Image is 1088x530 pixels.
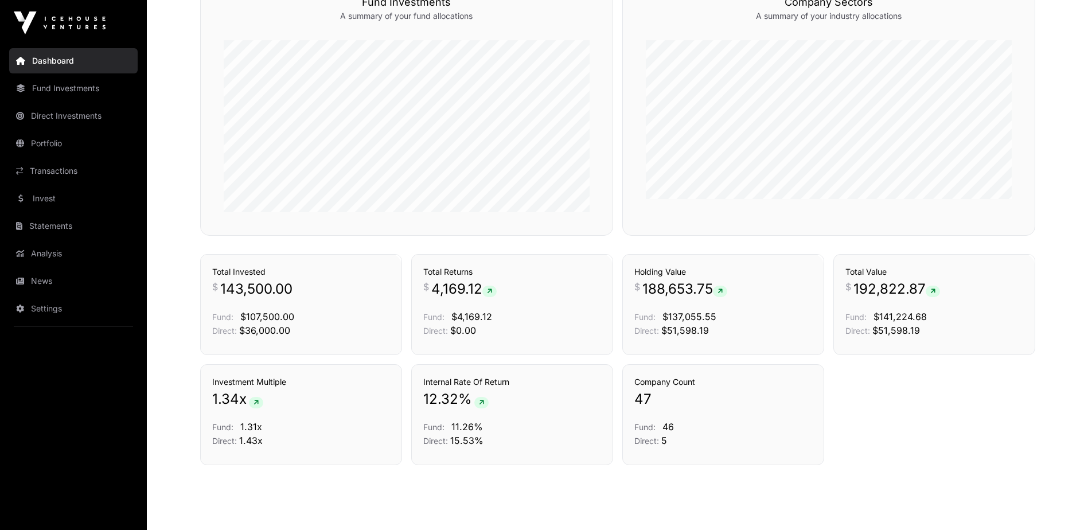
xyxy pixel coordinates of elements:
[872,325,920,336] span: $51,598.19
[212,312,233,322] span: Fund:
[634,436,659,446] span: Direct:
[9,268,138,294] a: News
[423,376,601,388] h3: Internal Rate Of Return
[845,312,867,322] span: Fund:
[661,325,709,336] span: $51,598.19
[634,266,812,278] h3: Holding Value
[634,390,652,408] span: 47
[423,280,429,294] span: $
[845,326,870,336] span: Direct:
[423,326,448,336] span: Direct:
[9,158,138,184] a: Transactions
[642,280,727,298] span: 188,653.75
[423,266,601,278] h3: Total Returns
[9,103,138,128] a: Direct Investments
[212,436,237,446] span: Direct:
[212,376,390,388] h3: Investment Multiple
[451,311,492,322] span: $4,169.12
[239,390,247,408] span: x
[451,421,483,432] span: 11.26%
[14,11,106,34] img: Icehouse Ventures Logo
[873,311,927,322] span: $141,224.68
[634,280,640,294] span: $
[212,390,239,408] span: 1.34
[450,325,476,336] span: $0.00
[661,435,667,446] span: 5
[212,422,233,432] span: Fund:
[9,186,138,211] a: Invest
[239,325,290,336] span: $36,000.00
[845,266,1023,278] h3: Total Value
[212,280,218,294] span: $
[634,422,656,432] span: Fund:
[9,241,138,266] a: Analysis
[240,421,262,432] span: 1.31x
[662,311,716,322] span: $137,055.55
[634,376,812,388] h3: Company Count
[634,312,656,322] span: Fund:
[9,76,138,101] a: Fund Investments
[212,326,237,336] span: Direct:
[423,422,444,432] span: Fund:
[450,435,483,446] span: 15.53%
[423,436,448,446] span: Direct:
[423,312,444,322] span: Fund:
[458,390,472,408] span: %
[853,280,940,298] span: 192,822.87
[212,266,390,278] h3: Total Invested
[9,48,138,73] a: Dashboard
[634,326,659,336] span: Direct:
[239,435,263,446] span: 1.43x
[240,311,294,322] span: $107,500.00
[431,280,497,298] span: 4,169.12
[1031,475,1088,530] iframe: Chat Widget
[220,280,293,298] span: 143,500.00
[9,213,138,239] a: Statements
[646,10,1012,22] p: A summary of your industry allocations
[423,390,458,408] span: 12.32
[662,421,674,432] span: 46
[224,10,590,22] p: A summary of your fund allocations
[845,280,851,294] span: $
[9,296,138,321] a: Settings
[9,131,138,156] a: Portfolio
